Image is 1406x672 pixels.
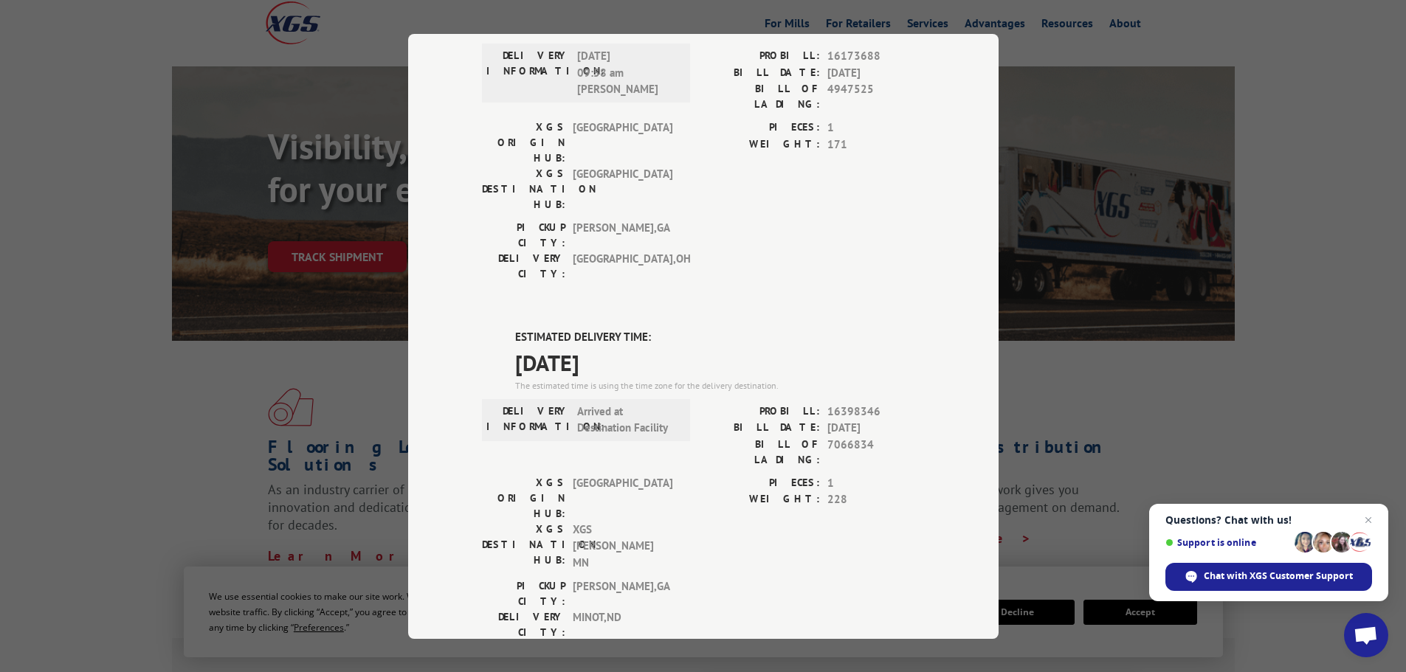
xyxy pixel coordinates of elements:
[703,420,820,437] label: BILL DATE:
[515,345,925,378] span: [DATE]
[482,166,565,212] label: XGS DESTINATION HUB:
[482,220,565,251] label: PICKUP CITY:
[1360,511,1377,529] span: Close chat
[573,474,672,521] span: [GEOGRAPHIC_DATA]
[703,436,820,467] label: BILL OF LADING:
[827,136,925,153] span: 171
[482,474,565,521] label: XGS ORIGIN HUB:
[482,251,565,282] label: DELIVERY CITY:
[1204,569,1353,583] span: Chat with XGS Customer Support
[573,220,672,251] span: [PERSON_NAME] , GA
[703,136,820,153] label: WEIGHT:
[827,119,925,136] span: 1
[827,81,925,112] span: 4947525
[573,166,672,212] span: [GEOGRAPHIC_DATA]
[577,403,677,436] span: Arrived at Destination Facility
[827,64,925,81] span: [DATE]
[573,119,672,166] span: [GEOGRAPHIC_DATA]
[1165,514,1372,526] span: Questions? Chat with us!
[482,119,565,166] label: XGS ORIGIN HUB:
[573,578,672,609] span: [PERSON_NAME] , GA
[703,81,820,112] label: BILL OF LADING:
[827,491,925,508] span: 228
[703,48,820,65] label: PROBILL:
[1165,537,1289,548] span: Support is online
[573,609,672,640] span: MINOT , ND
[515,4,925,37] span: DELIVERED
[703,474,820,491] label: PIECES:
[515,378,925,392] div: The estimated time is using the time zone for the delivery destination.
[486,403,570,436] label: DELIVERY INFORMATION:
[703,64,820,81] label: BILL DATE:
[486,48,570,98] label: DELIVERY INFORMATION:
[827,48,925,65] span: 16173688
[827,474,925,491] span: 1
[703,491,820,508] label: WEIGHT:
[573,521,672,571] span: XGS [PERSON_NAME] MN
[827,420,925,437] span: [DATE]
[577,48,677,98] span: [DATE] 09:58 am [PERSON_NAME]
[482,521,565,571] label: XGS DESTINATION HUB:
[482,609,565,640] label: DELIVERY CITY:
[515,329,925,346] label: ESTIMATED DELIVERY TIME:
[482,578,565,609] label: PICKUP CITY:
[1344,613,1388,657] div: Open chat
[1165,563,1372,591] div: Chat with XGS Customer Support
[703,119,820,136] label: PIECES:
[703,403,820,420] label: PROBILL:
[573,251,672,282] span: [GEOGRAPHIC_DATA] , OH
[827,436,925,467] span: 7066834
[827,403,925,420] span: 16398346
